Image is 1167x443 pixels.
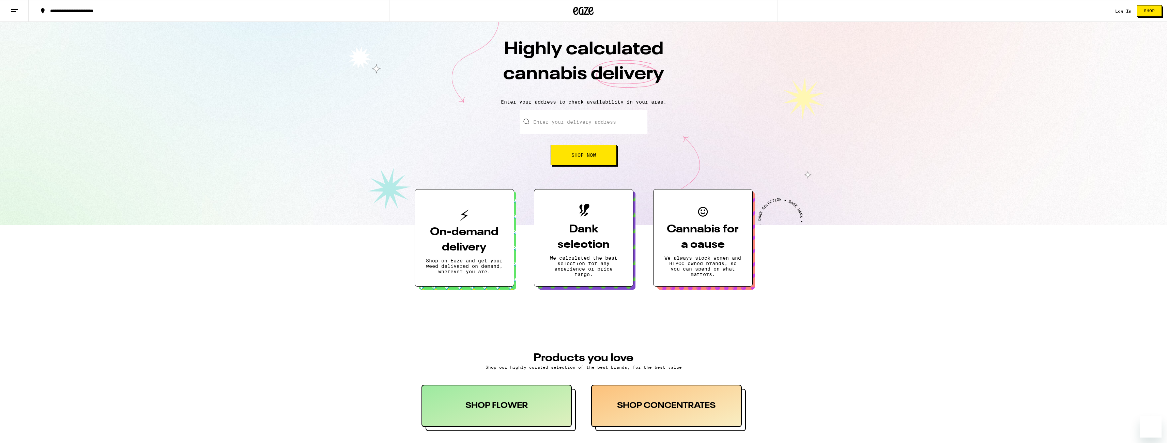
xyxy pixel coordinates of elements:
[551,145,617,165] button: Shop Now
[1137,5,1162,17] button: Shop
[664,222,741,253] h3: Cannabis for a cause
[1140,416,1162,438] iframe: Button to launch messaging window, conversation in progress
[464,37,703,94] h1: Highly calculated cannabis delivery
[664,255,741,277] p: We always stock women and BIPOC owned brands, so you can spend on what matters.
[7,99,1160,105] p: Enter your address to check availability in your area.
[545,255,622,277] p: We calculated the best selection for any experience or price range.
[571,153,596,157] span: Shop Now
[520,110,647,134] input: Enter your delivery address
[421,385,572,427] div: SHOP FLOWER
[426,258,503,274] p: Shop on Eaze and get your weed delivered on demand, wherever you are.
[426,225,503,255] h3: On-demand delivery
[545,222,622,253] h3: Dank selection
[421,365,746,369] p: Shop our highly curated selection of the best brands, for the best value
[421,385,576,431] button: SHOP FLOWER
[591,385,742,427] div: SHOP CONCENTRATES
[534,189,633,287] button: Dank selectionWe calculated the best selection for any experience or price range.
[415,189,514,287] button: On-demand deliveryShop on Eaze and get your weed delivered on demand, wherever you are.
[591,385,746,431] button: SHOP CONCENTRATES
[421,353,746,364] h3: PRODUCTS YOU LOVE
[653,189,753,287] button: Cannabis for a causeWe always stock women and BIPOC owned brands, so you can spend on what matters.
[1144,9,1155,13] span: Shop
[1115,9,1132,13] a: Log In
[1132,5,1167,17] a: Shop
